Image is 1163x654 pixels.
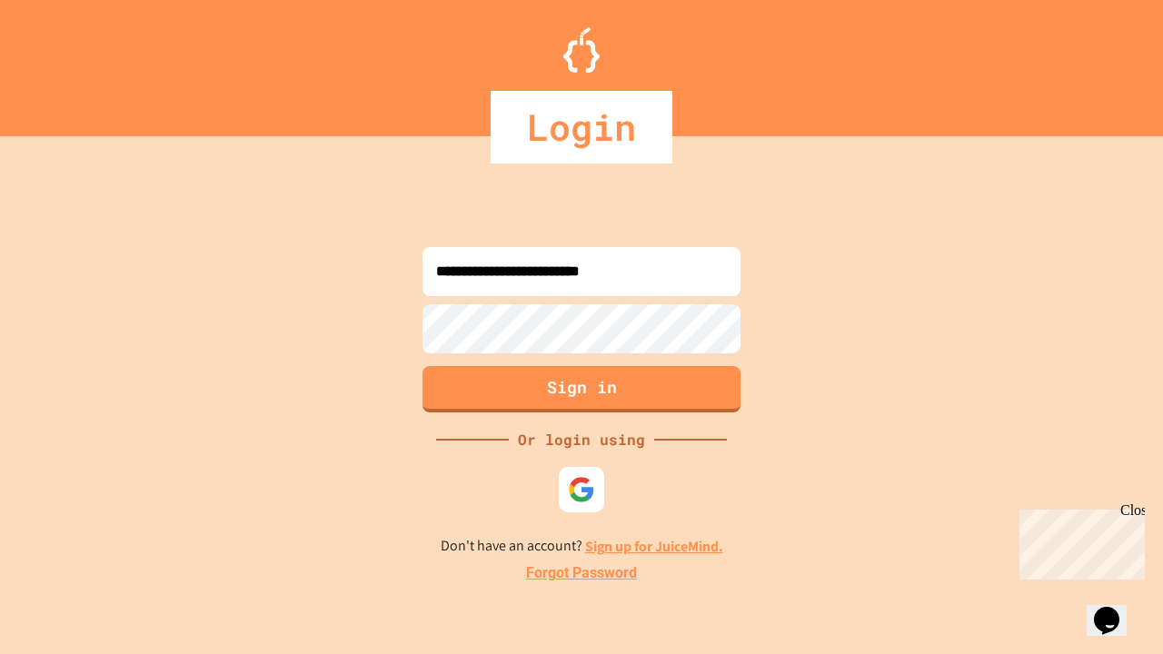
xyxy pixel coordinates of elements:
a: Forgot Password [526,562,637,584]
div: Chat with us now!Close [7,7,125,115]
p: Don't have an account? [441,535,723,558]
img: google-icon.svg [568,476,595,503]
iframe: chat widget [1012,502,1145,580]
div: Or login using [509,429,654,451]
iframe: chat widget [1087,581,1145,636]
a: Sign up for JuiceMind. [585,537,723,556]
div: Login [491,91,672,163]
img: Logo.svg [563,27,600,73]
button: Sign in [422,366,741,412]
